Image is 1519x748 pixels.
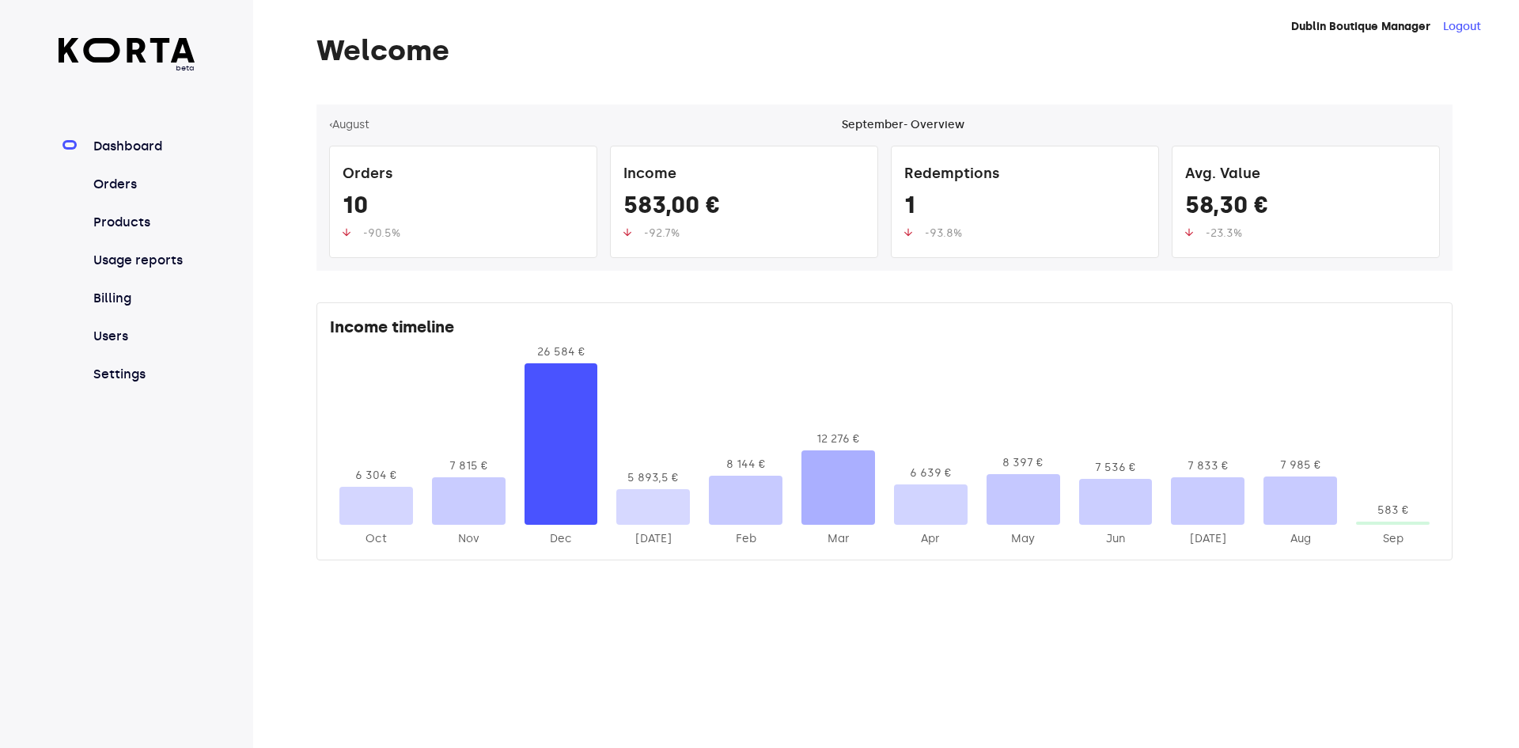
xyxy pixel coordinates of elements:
img: up [1185,228,1193,237]
div: 2025-Jun [1079,531,1153,547]
div: 2025-Jul [1171,531,1244,547]
div: 2025-Mar [801,531,875,547]
div: 8 397 € [987,455,1060,471]
div: 2024-Nov [432,531,506,547]
div: 12 276 € [801,431,875,447]
div: 2025-Apr [894,531,968,547]
a: beta [59,38,195,74]
div: Redemptions [904,159,1146,191]
a: Users [90,327,195,346]
strong: Dublin Boutique Manager [1291,20,1430,33]
div: 10 [343,191,584,226]
div: 6 304 € [339,468,413,484]
a: Usage reports [90,251,195,270]
img: up [904,228,912,237]
a: Products [90,213,195,232]
div: 583,00 € [623,191,865,226]
span: -93.8% [925,226,962,240]
div: 7 985 € [1263,458,1337,473]
div: 6 639 € [894,465,968,481]
button: Logout [1443,19,1481,35]
a: Settings [90,365,195,384]
span: beta [59,63,195,74]
div: 26 584 € [525,344,598,360]
div: September - Overview [842,117,964,133]
span: -23.3% [1206,226,1242,240]
a: Orders [90,175,195,194]
h1: Welcome [316,35,1453,66]
button: ‹August [329,117,369,133]
div: 583 € [1356,503,1430,518]
div: 1 [904,191,1146,226]
div: Income [623,159,865,191]
div: 2024-Oct [339,531,413,547]
div: 2025-Jan [616,531,690,547]
img: up [343,228,350,237]
div: 7 815 € [432,458,506,474]
div: Avg. Value [1185,159,1426,191]
div: 58,30 € [1185,191,1426,226]
div: Orders [343,159,584,191]
div: Income timeline [330,316,1439,344]
a: Billing [90,289,195,308]
img: up [623,228,631,237]
div: 2025-Feb [709,531,782,547]
div: 2025-Sep [1356,531,1430,547]
div: 7 833 € [1171,458,1244,474]
div: 2025-May [987,531,1060,547]
a: Dashboard [90,137,195,156]
div: 5 893,5 € [616,470,690,486]
img: Korta [59,38,195,63]
div: 8 144 € [709,457,782,473]
span: -92.7% [644,226,680,240]
div: 2025-Aug [1263,531,1337,547]
div: 2024-Dec [525,531,598,547]
span: -90.5% [363,226,400,240]
div: 7 536 € [1079,460,1153,476]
